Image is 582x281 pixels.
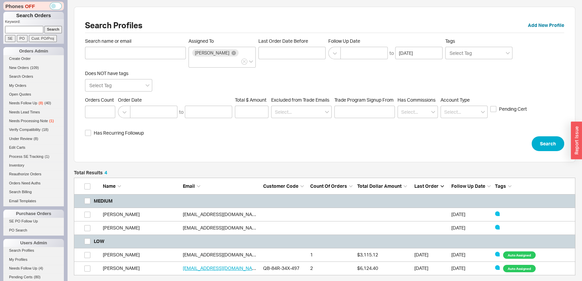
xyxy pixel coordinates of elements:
input: Cust. PO/Proj [29,35,57,42]
span: ( 8 ) [34,137,38,141]
span: Ex ​ cluded from Trade Emails [271,97,329,103]
span: New Orders [9,66,29,70]
span: Search [540,140,556,148]
a: Reauthorize Orders [3,171,64,178]
span: Does NOT have tags [85,70,128,76]
a: QB-84R-34X-497 [263,265,307,271]
a: PO Search [3,227,64,234]
input: Pending Cert [490,106,496,112]
input: Search [44,26,62,33]
span: $3,115.12 [357,252,378,257]
a: [PERSON_NAME] [103,225,140,231]
span: Total $ Amount [235,97,268,103]
span: $6,124.40 [357,265,378,271]
input: Select... [441,106,488,118]
a: Needs Follow Up(8)(40) [3,100,64,107]
span: 4 [105,170,107,175]
span: Verify Compatibility [9,128,41,132]
a: Pending Certs(80) [3,274,64,281]
span: ( 109 ) [30,66,39,70]
a: [PERSON_NAME] [103,265,140,271]
p: Keyword: [5,19,64,26]
a: Search Orders [3,73,64,80]
div: Total Dollar Amount [357,183,411,189]
span: Follow Up Date [328,38,443,44]
span: OFF [25,3,35,10]
a: [DATE] [414,252,428,257]
a: My Orders [3,82,64,89]
a: Under Review(8) [3,135,64,142]
span: Assigned To [189,38,214,44]
span: Search name or email [85,38,186,44]
a: [PERSON_NAME] [103,252,140,257]
input: Select... [271,106,332,118]
h5: MEDIUM [94,194,113,208]
a: [DATE] [414,265,428,271]
a: Needs Follow Up(4) [3,265,64,272]
span: Pending Cert [499,106,527,112]
span: ( 1 ) [49,119,54,123]
span: Pending Certs [9,275,33,279]
input: Total $ Amount [235,106,268,118]
div: to [389,50,394,57]
a: Create Order [3,55,64,62]
a: Process SE Tracking(1) [3,153,64,160]
span: Order Date [118,97,232,103]
a: [EMAIL_ADDRESS][DOMAIN_NAME] [183,211,260,217]
span: Trade Program Signup From [334,97,395,103]
span: Customer Code [263,183,298,189]
svg: open menu [481,111,485,113]
a: Email Templates [3,198,64,205]
a: [PERSON_NAME] [103,211,140,217]
span: Has Recurring Followup [94,130,144,136]
span: Under Review [9,137,32,141]
span: Account Type [441,97,470,103]
span: Follow Up Date [451,183,485,189]
h1: Search Orders [3,12,64,19]
input: Orders Count [85,106,115,118]
svg: open menu [325,111,329,113]
span: Needs Follow Up [9,101,37,105]
input: Has Recurring Followup [85,130,91,136]
span: Auto Assigned [503,265,536,272]
button: Assigned To [241,59,247,65]
h5: LOW [94,235,105,248]
input: Assigned To [192,58,197,65]
div: 9/18/25 [451,208,492,221]
div: Last Order [414,183,448,189]
svg: open menu [431,111,435,113]
span: Auto Assigned [503,251,536,259]
a: Edit Carts [3,144,64,151]
a: [EMAIL_ADDRESS][DOMAIN_NAME] [183,225,260,231]
h5: Total Results [74,170,107,175]
div: 2 [310,261,354,275]
span: Total Dollar Amount [357,183,402,189]
span: Needs Processing Note [9,119,48,123]
div: Name [103,183,179,189]
span: ( 8 ) [39,101,43,105]
input: Select Tag [449,49,473,57]
a: SE PO Follow Up [3,218,64,225]
span: ( 18 ) [42,128,49,132]
span: ( 4 ) [39,266,43,270]
span: Process SE Tracking [9,154,43,159]
div: 9/17/25 [451,248,492,261]
div: Follow Up Date [451,183,492,189]
span: Last Order Date Before [258,38,326,44]
button: Search [532,136,564,151]
input: Does NOT have tags [89,81,113,89]
a: Search Billing [3,188,64,196]
div: Orders Admin [3,47,64,55]
span: Last Order [414,183,439,189]
input: PO [17,35,28,42]
input: Search name or email [85,47,186,59]
a: Verify Compatibility(18) [3,126,64,133]
a: My Profiles [3,256,64,263]
div: Tags [495,183,572,189]
h1: Search Profiles [85,21,142,29]
a: Needs Lead Times [3,109,64,116]
div: Email [183,183,259,189]
div: 9/18/25 [451,221,492,235]
div: Customer Code [263,183,307,189]
span: Count of Orders [310,183,347,189]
